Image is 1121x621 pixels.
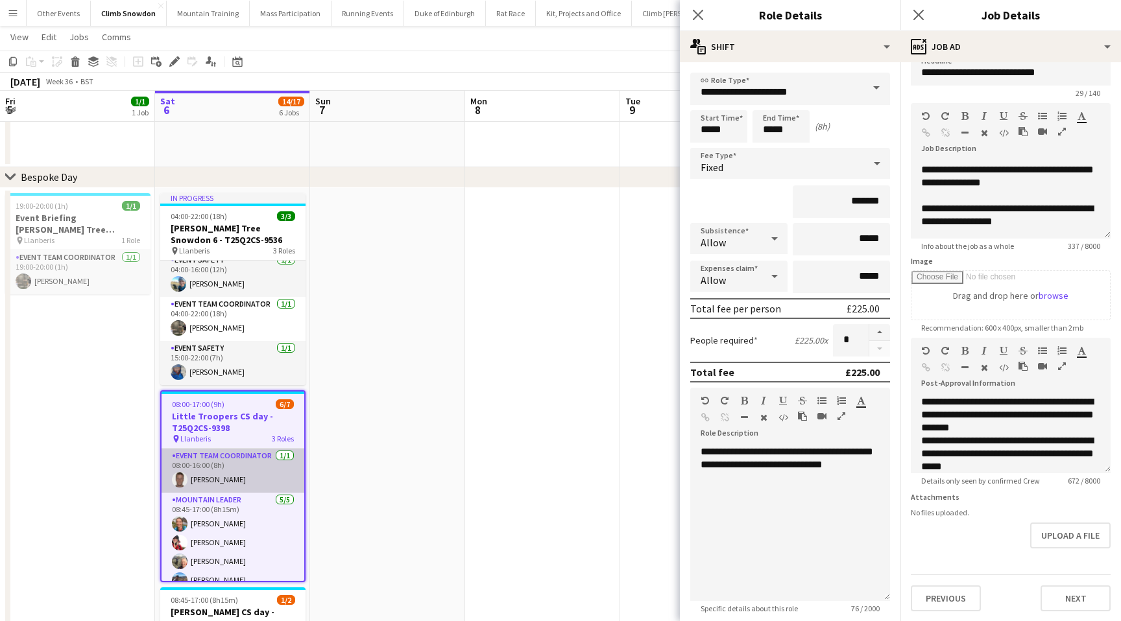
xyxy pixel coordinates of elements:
button: Text Color [1077,346,1086,356]
button: Redo [941,111,950,121]
app-job-card: In progress04:00-22:00 (18h)3/3[PERSON_NAME] Tree Snowdon 6 - T25Q2CS-9536 Llanberis3 RolesEvent ... [160,193,306,385]
button: Increase [869,324,890,341]
span: Allow [701,274,726,287]
span: 08:00-17:00 (9h) [172,399,224,409]
span: 08:45-17:00 (8h15m) [171,595,238,605]
button: Rat Race [486,1,536,26]
button: Bold [960,346,969,356]
button: Paste as plain text [798,411,807,421]
app-card-role: Event Team Coordinator1/104:00-22:00 (18h)[PERSON_NAME] [160,297,306,341]
span: 29 / 140 [1065,88,1111,98]
button: Strikethrough [1019,346,1028,356]
app-card-role: Event Team Coordinator1/108:00-16:00 (8h)[PERSON_NAME] [162,449,304,493]
h3: Little Troopers CS day - T25Q2CS-9398 [162,410,304,434]
button: Mass Participation [250,1,331,26]
span: 6 [158,102,175,117]
div: £225.00 x [795,334,828,346]
button: Undo [701,395,710,406]
button: Insert video [1038,126,1047,137]
div: Total fee [690,366,734,379]
button: Text Color [1077,111,1086,121]
button: Insert video [817,411,826,421]
a: Comms [97,29,136,45]
button: Next [1041,585,1111,611]
span: Tue [625,95,640,107]
div: £225.00 [845,366,880,379]
span: Week 36 [43,76,75,86]
h3: Role Details [680,6,900,23]
div: Total fee per person [690,302,781,315]
label: Attachments [911,492,959,502]
button: Duke of Edinburgh [404,1,486,26]
button: Paste as plain text [1019,361,1028,371]
button: Clear Formatting [759,412,768,423]
button: Running Events [331,1,404,26]
a: Edit [36,29,62,45]
span: Details only seen by confirmed Crew [911,476,1050,486]
button: Clear Formatting [980,362,989,373]
label: People required [690,334,758,346]
div: 6 Jobs [279,108,304,117]
span: Mon [470,95,487,107]
button: Italic [759,395,768,406]
div: [DATE] [10,75,40,88]
div: BST [80,76,93,86]
app-job-card: 19:00-20:00 (1h)1/1Event Briefing [PERSON_NAME] Tree Snowdon 6 - T25Q2CS-9536 Llanberis1 RoleEven... [5,193,151,294]
span: 5 [3,102,16,117]
button: Clear Formatting [980,128,989,138]
button: Fullscreen [837,411,846,421]
div: 08:00-17:00 (9h)6/7Little Troopers CS day - T25Q2CS-9398 Llanberis3 RolesEvent Team Coordinator1/... [160,390,306,582]
button: Strikethrough [798,395,807,406]
span: 6/7 [276,399,294,409]
span: 04:00-22:00 (18h) [171,211,227,221]
div: Bespoke Day [21,170,77,183]
span: Edit [42,31,56,43]
button: Ordered List [1057,346,1067,356]
button: HTML Code [999,362,1008,373]
button: Redo [941,346,950,356]
button: Horizontal Line [960,362,969,373]
span: 19:00-20:00 (1h) [16,201,68,211]
h3: Job Details [900,6,1121,23]
button: Undo [921,111,930,121]
button: HTML Code [778,412,788,423]
button: Fullscreen [1057,361,1067,371]
button: Underline [999,111,1008,121]
span: 9 [623,102,640,117]
app-card-role: Event Team Coordinator1/119:00-20:00 (1h)[PERSON_NAME] [5,250,151,294]
button: Kit, Projects and Office [536,1,632,26]
button: Other Events [27,1,91,26]
button: HTML Code [999,128,1008,138]
button: Underline [778,395,788,406]
button: Mountain Training [167,1,250,26]
span: 672 / 8000 [1057,476,1111,486]
div: Shift [680,31,900,62]
button: Undo [921,346,930,356]
div: No files uploaded. [911,508,1111,517]
span: 1/1 [131,97,149,106]
span: Sat [160,95,175,107]
span: Specific details about this role [690,603,808,613]
span: Llanberis [179,246,210,255]
button: Underline [999,346,1008,356]
h3: Event Briefing [PERSON_NAME] Tree Snowdon 6 - T25Q2CS-9536 [5,212,151,235]
button: Ordered List [837,395,846,406]
span: Allow [701,236,726,249]
button: Unordered List [1038,111,1047,121]
span: Fixed [701,161,723,174]
button: Text Color [856,395,865,406]
button: Bold [960,111,969,121]
h3: [PERSON_NAME] Tree Snowdon 6 - T25Q2CS-9536 [160,222,306,246]
span: Llanberis [24,235,54,245]
span: 76 / 2000 [841,603,890,613]
button: Climb Snowdon [91,1,167,26]
div: (8h) [815,121,830,132]
button: Italic [980,346,989,356]
span: Info about the job as a whole [911,241,1024,251]
a: Jobs [64,29,94,45]
app-card-role: Mountain Leader5/508:45-17:00 (8h15m)[PERSON_NAME][PERSON_NAME][PERSON_NAME][PERSON_NAME] [162,493,304,612]
button: Climb [PERSON_NAME] [632,1,729,26]
button: Unordered List [817,395,826,406]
